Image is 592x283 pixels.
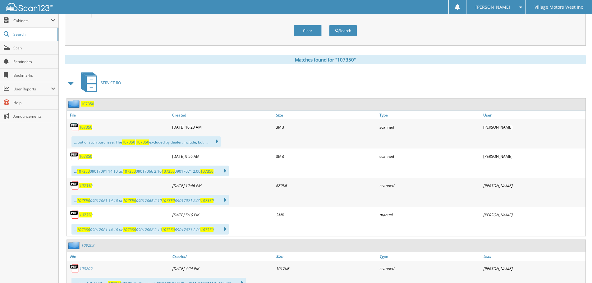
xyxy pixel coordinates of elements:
[535,5,583,9] span: Village Motors West Inc
[13,100,55,105] span: Help
[79,125,92,130] a: 107350
[378,262,482,275] div: scanned
[482,262,585,275] div: [PERSON_NAME]
[482,111,585,119] a: User
[71,136,221,147] div: ... out of such purchase. The excluded by dealer, include, but ....
[13,86,51,92] span: User Reports
[171,252,274,261] a: Created
[13,59,55,64] span: Reminders
[274,252,378,261] a: Size
[171,111,274,119] a: Created
[71,195,229,205] div: ... 090170P1 14.10 uc 09017066 2.10 09017071 2.00 ...
[71,224,229,235] div: ... 090170P1 14.10 uc 09017066 2.10 09017071 2.00 ...
[162,198,175,203] span: 107350
[79,154,92,159] a: 107350
[65,55,586,64] div: Matches found for "107350"
[274,208,378,221] div: 3MB
[136,139,149,145] span: 107350
[171,121,274,133] div: [DATE] 10:23 AM
[482,252,585,261] a: User
[67,252,171,261] a: File
[77,198,90,203] span: 107350
[81,243,94,248] a: 108209
[378,252,482,261] a: Type
[68,100,81,108] img: folder2.png
[274,111,378,119] a: Size
[475,5,510,9] span: [PERSON_NAME]
[123,198,136,203] span: 107350
[68,241,81,249] img: folder2.png
[171,262,274,275] div: [DATE] 4:24 PM
[13,32,54,37] span: Search
[200,227,213,232] span: 107350
[378,150,482,162] div: scanned
[162,227,175,232] span: 107350
[123,169,136,174] span: 107350
[482,208,585,221] div: [PERSON_NAME]
[77,169,90,174] span: 107350
[79,183,92,188] a: 107350
[274,150,378,162] div: 3MB
[81,101,94,107] a: 107350
[200,198,213,203] span: 107350
[13,18,51,23] span: Cabinets
[6,3,53,11] img: scan123-logo-white.svg
[482,150,585,162] div: [PERSON_NAME]
[162,169,175,174] span: 107350
[70,181,79,190] img: PDF.png
[482,121,585,133] div: [PERSON_NAME]
[13,45,55,51] span: Scan
[561,253,592,283] iframe: Chat Widget
[77,71,121,95] a: SERVICE RO
[71,166,229,176] div: ... 090170P1 14.10 uc 09017066 2.10 09017071 2.00 ...
[123,227,136,232] span: 107350
[13,73,55,78] span: Bookmarks
[101,80,121,85] span: SERVICE RO
[171,208,274,221] div: [DATE] 5:16 PM
[378,179,482,192] div: scanned
[67,111,171,119] a: File
[171,150,274,162] div: [DATE] 9:56 AM
[294,25,322,36] button: Clear
[378,208,482,221] div: manual
[200,169,213,174] span: 107350
[482,179,585,192] div: [PERSON_NAME]
[378,121,482,133] div: scanned
[70,122,79,132] img: PDF.png
[274,121,378,133] div: 3MB
[70,264,79,273] img: PDF.png
[329,25,357,36] button: Search
[79,266,92,271] a: 108209
[171,179,274,192] div: [DATE] 12:46 PM
[79,212,92,217] a: 107350
[70,152,79,161] img: PDF.png
[274,262,378,275] div: 1017KB
[274,179,378,192] div: 689KB
[378,111,482,119] a: Type
[13,114,55,119] span: Announcements
[70,210,79,219] img: PDF.png
[122,139,135,145] span: 107350
[77,227,90,232] span: 107350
